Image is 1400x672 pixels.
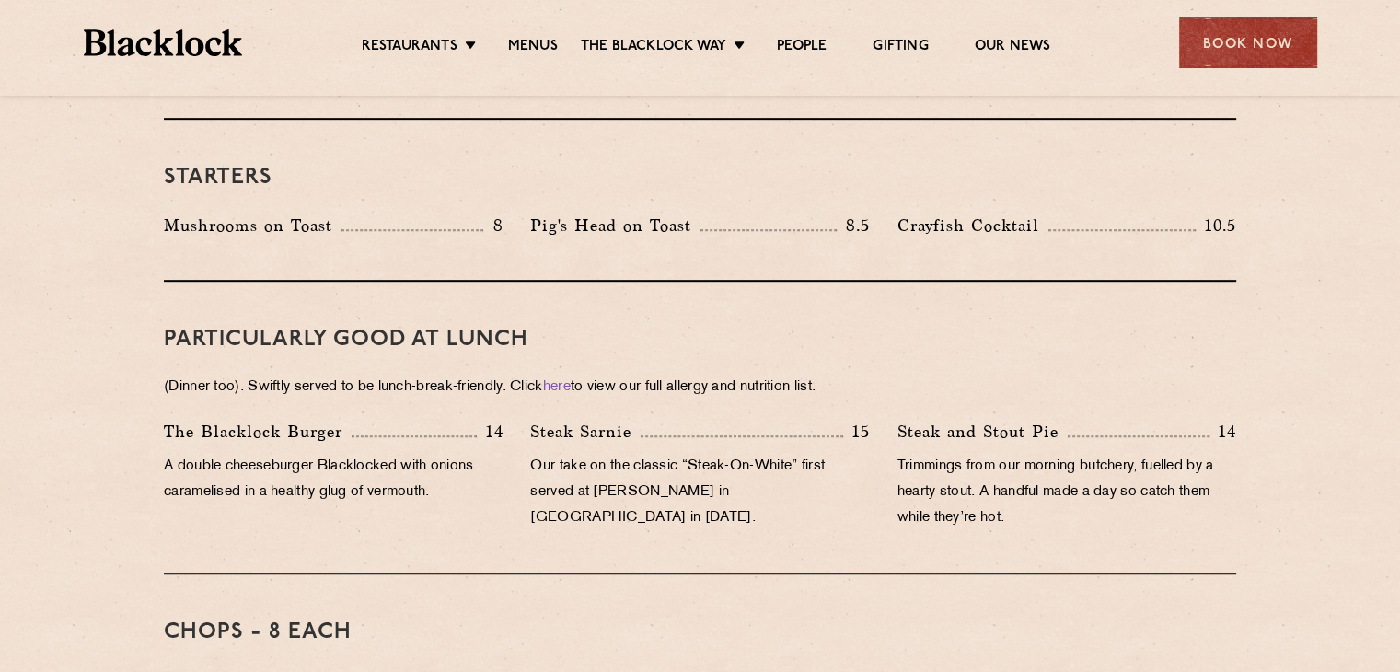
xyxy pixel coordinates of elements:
[164,328,1236,352] h3: PARTICULARLY GOOD AT LUNCH
[530,213,700,238] p: Pig's Head on Toast
[164,454,503,505] p: A double cheeseburger Blacklocked with onions caramelised in a healthy glug of vermouth.
[543,380,571,394] a: here
[164,213,341,238] p: Mushrooms on Toast
[843,420,870,444] p: 15
[477,420,503,444] p: 14
[897,419,1068,445] p: Steak and Stout Pie
[777,38,827,58] a: People
[581,38,726,58] a: The Blacklock Way
[483,214,503,238] p: 8
[897,213,1048,238] p: Crayfish Cocktail
[164,419,352,445] p: The Blacklock Burger
[530,419,641,445] p: Steak Sarnie
[975,38,1051,58] a: Our News
[873,38,928,58] a: Gifting
[164,620,1236,644] h3: Chops - 8 each
[362,38,457,58] a: Restaurants
[1196,214,1236,238] p: 10.5
[164,166,1236,190] h3: Starters
[837,214,870,238] p: 8.5
[164,375,1236,400] p: (Dinner too). Swiftly served to be lunch-break-friendly. Click to view our full allergy and nutri...
[1179,17,1317,68] div: Book Now
[508,38,558,58] a: Menus
[530,454,869,531] p: Our take on the classic “Steak-On-White” first served at [PERSON_NAME] in [GEOGRAPHIC_DATA] in [D...
[897,454,1236,531] p: Trimmings from our morning butchery, fuelled by a hearty stout. A handful made a day so catch the...
[1209,420,1236,444] p: 14
[84,29,243,56] img: BL_Textured_Logo-footer-cropped.svg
